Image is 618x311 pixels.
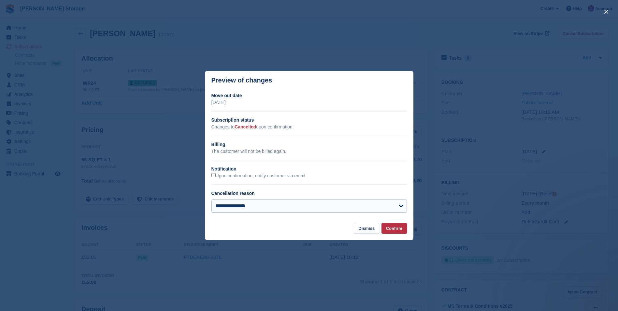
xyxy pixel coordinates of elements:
span: Cancelled [235,124,256,129]
p: [DATE] [211,99,407,106]
h2: Notification [211,166,407,172]
button: Confirm [381,223,407,234]
p: Changes to upon confirmation. [211,124,407,130]
p: The customer will not be billed again. [211,148,407,155]
label: Cancellation reason [211,191,255,196]
h2: Billing [211,141,407,148]
p: Preview of changes [211,77,272,84]
button: Dismiss [354,223,379,234]
button: close [601,7,611,17]
h2: Subscription status [211,117,407,124]
h2: Move out date [211,92,407,99]
label: Upon confirmation, notify customer via email. [211,173,307,179]
input: Upon confirmation, notify customer via email. [211,173,216,177]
